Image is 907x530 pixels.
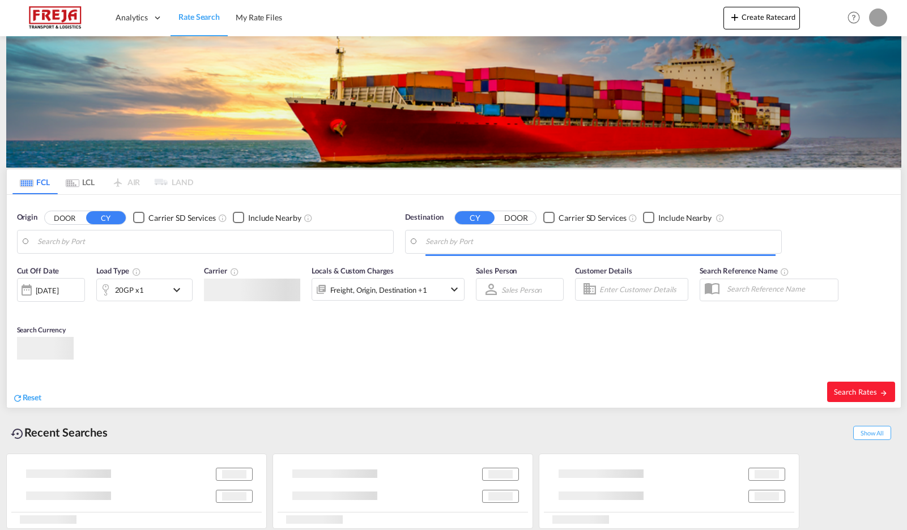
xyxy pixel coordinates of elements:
[17,278,85,302] div: [DATE]
[248,212,301,224] div: Include Nearby
[96,266,141,275] span: Load Type
[17,5,93,31] img: 586607c025bf11f083711d99603023e7.png
[17,212,37,223] span: Origin
[23,392,42,402] span: Reset
[575,266,632,275] span: Customer Details
[304,213,313,223] md-icon: Unchecked: Ignores neighbouring ports when fetching rates.Checked : Includes neighbouring ports w...
[132,267,141,276] md-icon: icon-information-outline
[36,285,59,296] div: [DATE]
[853,426,891,440] span: Show All
[312,266,394,275] span: Locals & Custom Charges
[12,169,194,194] md-pagination-wrapper: Use the left and right arrow keys to navigate between tabs
[700,266,790,275] span: Search Reference Name
[45,211,84,224] button: DOOR
[7,195,901,408] div: Origin DOOR CY Checkbox No InkUnchecked: Search for CY (Container Yard) services for all selected...
[880,389,888,397] md-icon: icon-arrow-right
[628,213,637,223] md-icon: Unchecked: Search for CY (Container Yard) services for all selected carriers.Checked : Search for...
[716,213,725,223] md-icon: Unchecked: Ignores neighbouring ports when fetching rates.Checked : Includes neighbouring ports w...
[86,211,126,224] button: CY
[834,387,888,396] span: Search Rates
[115,282,144,298] div: 20GP x1
[148,212,216,224] div: Carrier SD Services
[17,301,25,316] md-datepicker: Select
[6,36,901,168] img: LCL+%26+FCL+BACKGROUND.png
[425,233,776,250] input: Search by Port
[496,211,536,224] button: DOOR
[827,382,895,402] button: Search Ratesicon-arrow-right
[405,212,444,223] span: Destination
[12,393,23,403] md-icon: icon-refresh
[178,12,220,22] span: Rate Search
[312,278,465,301] div: Freight Origin Destination Factory Stuffingicon-chevron-down
[559,212,626,224] div: Carrier SD Services
[330,282,427,298] div: Freight Origin Destination Factory Stuffing
[204,266,239,275] span: Carrier
[721,280,838,297] input: Search Reference Name
[543,212,626,224] md-checkbox: Checkbox No Ink
[170,283,189,297] md-icon: icon-chevron-down
[58,169,103,194] md-tab-item: LCL
[11,427,24,441] md-icon: icon-backup-restore
[233,212,301,224] md-checkbox: Checkbox No Ink
[12,392,42,404] div: icon-refreshReset
[17,266,59,275] span: Cut Off Date
[6,420,113,445] div: Recent Searches
[658,212,712,224] div: Include Nearby
[476,266,517,275] span: Sales Person
[599,281,684,298] input: Enter Customer Details
[448,283,461,296] md-icon: icon-chevron-down
[133,212,216,224] md-checkbox: Checkbox No Ink
[37,233,388,250] input: Search by Port
[17,326,66,334] span: Search Currency
[844,8,869,28] div: Help
[728,10,742,24] md-icon: icon-plus 400-fg
[12,169,58,194] md-tab-item: FCL
[218,213,227,223] md-icon: Unchecked: Search for CY (Container Yard) services for all selected carriers.Checked : Search for...
[844,8,863,27] span: Help
[96,279,193,301] div: 20GP x1icon-chevron-down
[643,212,712,224] md-checkbox: Checkbox No Ink
[236,12,282,22] span: My Rate Files
[723,7,800,29] button: icon-plus 400-fgCreate Ratecard
[780,267,789,276] md-icon: Your search will be saved by the below given name
[500,281,543,298] md-select: Sales Person
[455,211,495,224] button: CY
[230,267,239,276] md-icon: The selected Trucker/Carrierwill be displayed in the rate results If the rates are from another f...
[116,12,148,23] span: Analytics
